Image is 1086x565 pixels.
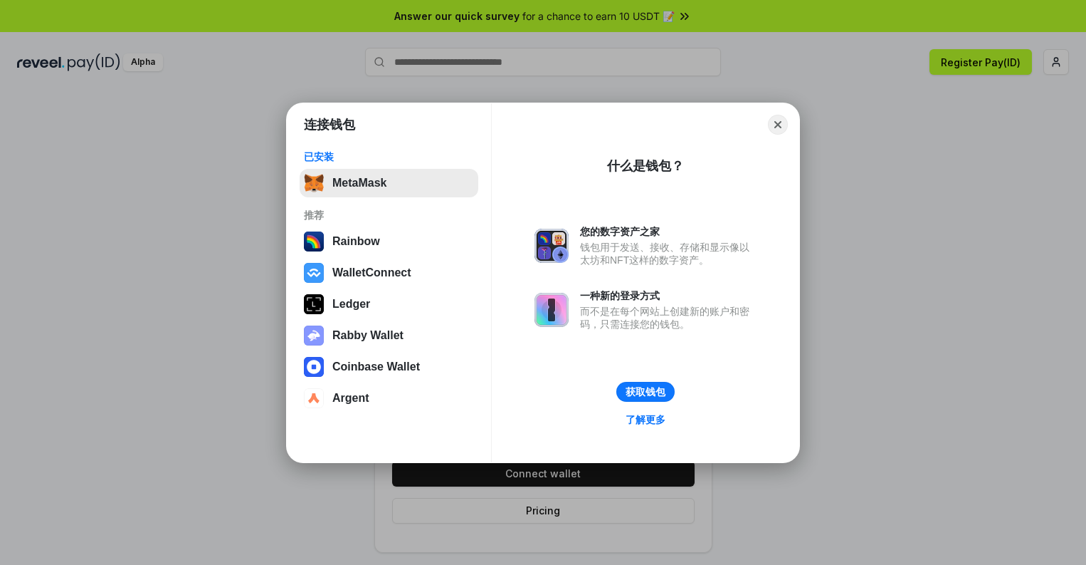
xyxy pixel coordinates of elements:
div: 了解更多 [626,413,665,426]
div: Ledger [332,298,370,311]
a: 了解更多 [617,410,674,429]
img: svg+xml,%3Csvg%20width%3D%2228%22%20height%3D%2228%22%20viewBox%3D%220%200%2028%2028%22%20fill%3D... [304,263,324,283]
div: Rabby Wallet [332,329,404,342]
button: MetaMask [300,169,478,197]
div: MetaMask [332,177,386,190]
div: 而不是在每个网站上创建新的账户和密码，只需连接您的钱包。 [580,305,756,331]
button: Ledger [300,290,478,318]
button: Close [768,115,788,135]
div: 一种新的登录方式 [580,289,756,302]
div: Coinbase Wallet [332,361,420,373]
img: svg+xml,%3Csvg%20fill%3D%22none%22%20height%3D%2233%22%20viewBox%3D%220%200%2035%2033%22%20width%... [304,173,324,193]
div: 获取钱包 [626,385,665,398]
button: Coinbase Wallet [300,353,478,381]
button: Argent [300,384,478,413]
div: Argent [332,392,369,405]
button: Rabby Wallet [300,321,478,350]
img: svg+xml,%3Csvg%20width%3D%2228%22%20height%3D%2228%22%20viewBox%3D%220%200%2028%2028%22%20fill%3D... [304,388,324,408]
button: 获取钱包 [616,382,675,402]
img: svg+xml,%3Csvg%20xmlns%3D%22http%3A%2F%2Fwww.w3.org%2F2000%2Fsvg%22%20fill%3D%22none%22%20viewBox... [304,326,324,346]
div: WalletConnect [332,266,411,279]
button: Rainbow [300,227,478,256]
div: 钱包用于发送、接收、存储和显示像以太坊和NFT这样的数字资产。 [580,241,756,266]
img: svg+xml,%3Csvg%20xmlns%3D%22http%3A%2F%2Fwww.w3.org%2F2000%2Fsvg%22%20fill%3D%22none%22%20viewBox... [534,229,569,263]
div: 已安装 [304,150,474,163]
div: 什么是钱包？ [607,157,684,175]
div: 推荐 [304,209,474,222]
div: Rainbow [332,235,380,248]
img: svg+xml,%3Csvg%20width%3D%2228%22%20height%3D%2228%22%20viewBox%3D%220%200%2028%2028%22%20fill%3D... [304,357,324,377]
img: svg+xml,%3Csvg%20xmlns%3D%22http%3A%2F%2Fwww.w3.org%2F2000%2Fsvg%22%20width%3D%2228%22%20height%3... [304,294,324,314]
img: svg+xml,%3Csvg%20width%3D%22120%22%20height%3D%22120%22%20viewBox%3D%220%200%20120%20120%22%20fil... [304,232,324,252]
h1: 连接钱包 [304,116,355,133]
button: WalletConnect [300,259,478,287]
img: svg+xml,%3Csvg%20xmlns%3D%22http%3A%2F%2Fwww.w3.org%2F2000%2Fsvg%22%20fill%3D%22none%22%20viewBox... [534,293,569,327]
div: 您的数字资产之家 [580,225,756,238]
